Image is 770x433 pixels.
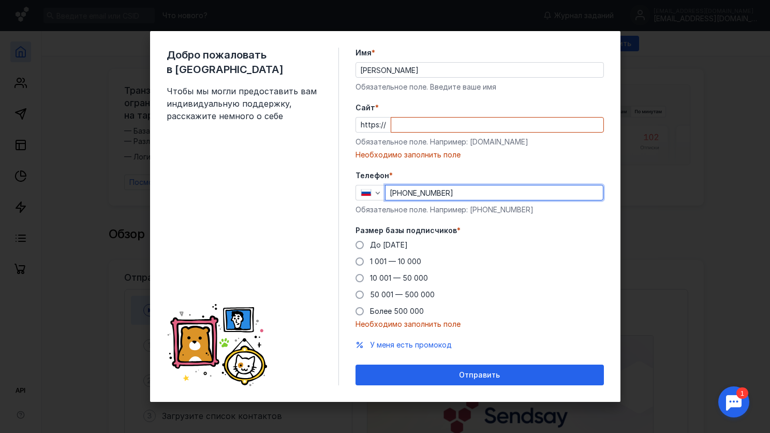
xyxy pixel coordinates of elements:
[356,137,604,147] div: Обязательное поле. Например: [DOMAIN_NAME]
[356,48,372,58] span: Имя
[356,205,604,215] div: Обязательное поле. Например: [PHONE_NUMBER]
[356,319,604,329] div: Необходимо заполнить поле
[370,290,435,299] span: 50 001 — 500 000
[459,371,500,380] span: Отправить
[370,340,452,349] span: У меня есть промокод
[370,340,452,350] button: У меня есть промокод
[356,365,604,385] button: Отправить
[167,48,322,77] span: Добро пожаловать в [GEOGRAPHIC_DATA]
[356,170,389,181] span: Телефон
[23,6,35,18] div: 1
[370,240,408,249] span: До [DATE]
[370,307,424,315] span: Более 500 000
[356,103,375,113] span: Cайт
[370,257,421,266] span: 1 001 — 10 000
[167,85,322,122] span: Чтобы мы могли предоставить вам индивидуальную поддержку, расскажите немного о себе
[370,273,428,282] span: 10 001 — 50 000
[356,225,457,236] span: Размер базы подписчиков
[356,150,604,160] div: Необходимо заполнить поле
[356,82,604,92] div: Обязательное поле. Введите ваше имя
